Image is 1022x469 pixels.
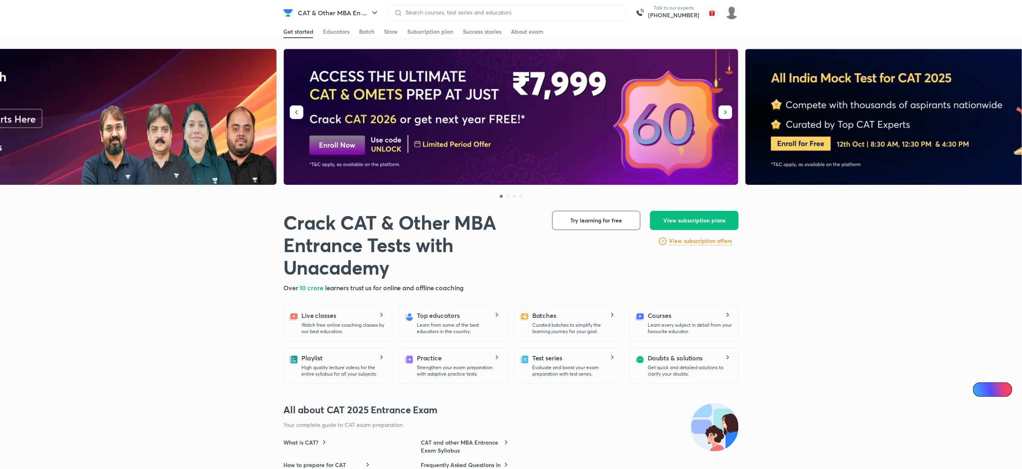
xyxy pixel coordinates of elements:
p: Talk to our experts [648,5,699,11]
span: Ai Doubts [986,386,1008,393]
img: avatar [706,6,719,19]
span: View subscription plans [663,216,725,224]
img: Icon [978,386,984,393]
p: Your complete guide to CAT exam preparation. [283,421,671,429]
a: Batch [359,25,374,38]
h5: Courses [648,311,671,320]
button: Try learning for free [552,211,640,230]
p: Watch free online coaching classes by our best educators. [301,322,386,335]
h6: What is CAT? [283,439,318,447]
h5: Top educators [417,311,460,320]
h6: View subscription offers [669,237,732,245]
h5: Live classes [301,311,336,320]
input: Search courses, test series and educators [402,9,619,16]
a: Ai Doubts [973,382,1012,397]
a: Educators [323,25,349,38]
a: Store [384,25,398,38]
h5: Playlist [301,353,323,363]
button: CAT & Other MBA En ... [293,5,384,21]
h5: Test series [532,353,562,363]
div: Store [384,28,398,36]
div: Educators [323,28,349,36]
a: Get started [283,25,313,38]
p: Evaluate and boost your exam preparation with test series. [532,364,616,377]
h5: Batches [532,311,556,320]
span: 10 crore [300,283,325,292]
span: Try learning for free [571,216,622,224]
span: learners trust us for online and offline coaching [325,283,464,292]
a: [PHONE_NUMBER] [648,11,699,19]
a: Success stories [463,25,501,38]
img: Company Logo [283,8,293,18]
p: Learn from some of the best educators in the country. [417,322,501,335]
div: Get started [283,28,313,36]
p: Get quick and detailed solutions to clarify your doubts. [648,364,732,377]
p: Curated batches to simplify the learning journey for your goal. [532,322,616,335]
div: Subscription plan [407,28,453,36]
h5: Practice [417,353,442,363]
div: About exam [511,28,543,36]
a: CAT and other MBA Entrance Exam Syllabus [421,439,509,455]
p: High quality lecture videos for the entire syllabus for all your subjects. [301,364,386,377]
h6: CAT and other MBA Entrance Exam Syllabus [421,439,502,455]
img: all-about-exam [691,403,739,451]
img: call-us [632,5,648,21]
a: View subscription offers [669,237,732,246]
p: Learn every subject in detail from your favourite educator. [648,322,732,335]
p: Strengthen your exam preparation with adaptive practice tests. [417,364,501,377]
a: What is CAT? [283,439,328,447]
img: Nilesh [725,6,739,20]
a: About exam [511,25,543,38]
h3: All about CAT 2025 Entrance Exam [283,403,739,416]
div: Success stories [463,28,501,36]
div: Batch [359,28,374,36]
h5: Doubts & solutions [648,353,703,363]
button: View subscription plans [650,211,739,230]
h1: Crack CAT & Other MBA Entrance Tests with Unacademy [283,211,539,278]
a: Subscription plan [407,25,453,38]
span: Over [283,283,300,292]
